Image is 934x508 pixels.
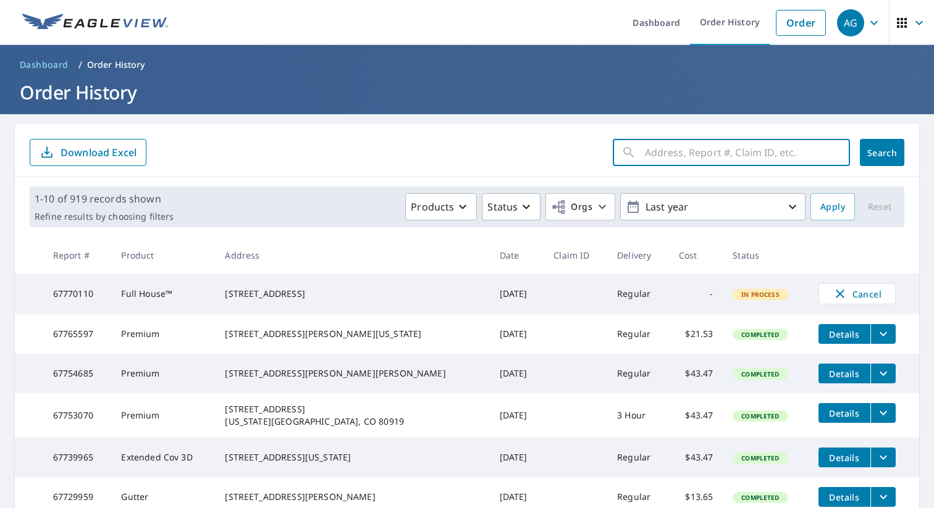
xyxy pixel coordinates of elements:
[111,354,215,393] td: Premium
[551,199,592,215] span: Orgs
[43,354,112,393] td: 67754685
[870,403,896,423] button: filesDropdownBtn-67753070
[490,393,544,438] td: [DATE]
[225,491,479,503] div: [STREET_ADDRESS][PERSON_NAME]
[870,364,896,383] button: filesDropdownBtn-67754685
[490,237,544,273] th: Date
[870,487,896,507] button: filesDropdownBtn-67729959
[818,403,870,423] button: detailsBtn-67753070
[15,55,919,75] nav: breadcrumb
[870,147,894,159] span: Search
[826,328,863,340] span: Details
[818,364,870,383] button: detailsBtn-67754685
[225,451,479,464] div: [STREET_ADDRESS][US_STATE]
[734,454,786,462] span: Completed
[35,191,174,206] p: 1-10 of 919 records shown
[61,146,137,159] p: Download Excel
[870,324,896,344] button: filesDropdownBtn-67765597
[810,193,855,220] button: Apply
[20,59,69,71] span: Dashboard
[607,438,668,477] td: Regular
[818,448,870,467] button: detailsBtn-67739965
[669,273,723,314] td: -
[43,393,112,438] td: 67753070
[35,211,174,222] p: Refine results by choosing filters
[734,290,787,299] span: In Process
[669,237,723,273] th: Cost
[831,286,883,301] span: Cancel
[734,330,786,339] span: Completed
[490,438,544,477] td: [DATE]
[826,491,863,503] span: Details
[43,237,112,273] th: Report #
[30,139,146,166] button: Download Excel
[111,393,215,438] td: Premium
[487,199,518,214] p: Status
[111,314,215,354] td: Premium
[607,314,668,354] td: Regular
[669,354,723,393] td: $43.47
[111,438,215,477] td: Extended Cov 3D
[225,403,479,428] div: [STREET_ADDRESS] [US_STATE][GEOGRAPHIC_DATA], CO 80919
[405,193,477,220] button: Products
[490,314,544,354] td: [DATE]
[607,393,668,438] td: 3 Hour
[607,273,668,314] td: Regular
[87,59,145,71] p: Order History
[544,237,607,273] th: Claim ID
[607,237,668,273] th: Delivery
[15,80,919,105] h1: Order History
[490,273,544,314] td: [DATE]
[620,193,806,220] button: Last year
[641,196,785,218] p: Last year
[776,10,826,36] a: Order
[734,493,786,502] span: Completed
[111,273,215,314] td: Full House™
[826,407,863,419] span: Details
[669,438,723,477] td: $43.47
[225,367,479,380] div: [STREET_ADDRESS][PERSON_NAME][PERSON_NAME]
[645,135,850,170] input: Address, Report #, Claim ID, etc.
[22,14,168,32] img: EV Logo
[669,393,723,438] td: $43.47
[43,273,112,314] td: 67770110
[545,193,615,220] button: Orgs
[818,283,896,304] button: Cancel
[826,452,863,464] span: Details
[818,487,870,507] button: detailsBtn-67729959
[482,193,541,220] button: Status
[837,9,864,36] div: AG
[818,324,870,344] button: detailsBtn-67765597
[490,354,544,393] td: [DATE]
[723,237,809,273] th: Status
[78,57,82,72] li: /
[734,412,786,420] span: Completed
[225,328,479,340] div: [STREET_ADDRESS][PERSON_NAME][US_STATE]
[225,288,479,300] div: [STREET_ADDRESS]
[734,370,786,378] span: Completed
[111,237,215,273] th: Product
[215,237,489,273] th: Address
[607,354,668,393] td: Regular
[43,438,112,477] td: 67739965
[669,314,723,354] td: $21.53
[860,139,904,166] button: Search
[43,314,112,354] td: 67765597
[826,368,863,380] span: Details
[411,199,454,214] p: Products
[870,448,896,467] button: filesDropdownBtn-67739965
[15,55,74,75] a: Dashboard
[820,199,845,215] span: Apply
